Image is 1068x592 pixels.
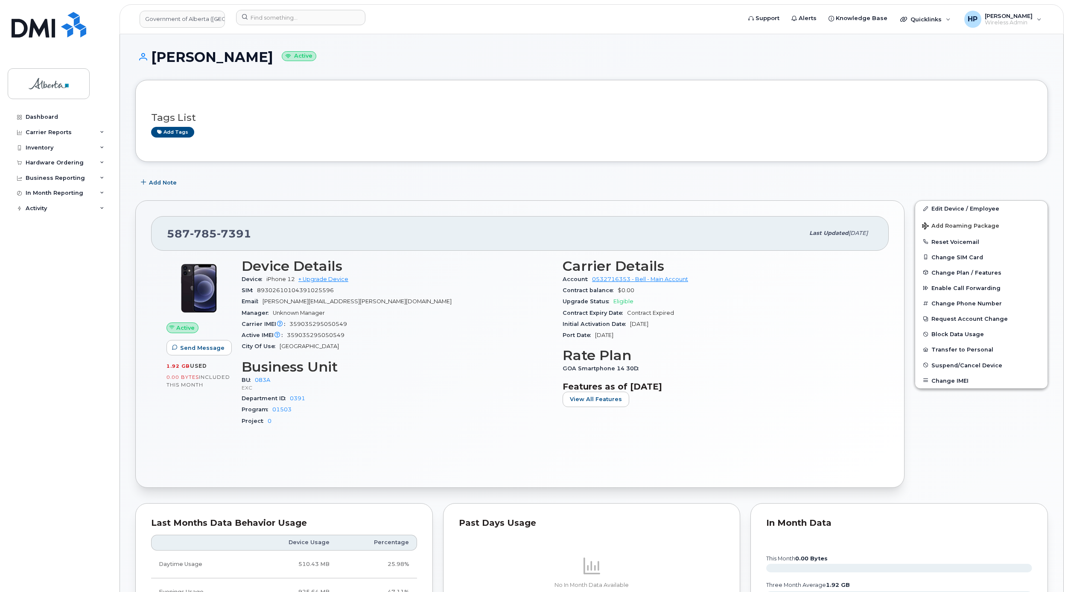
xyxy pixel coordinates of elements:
[915,373,1048,388] button: Change IMEI
[242,418,268,424] span: Project
[630,321,648,327] span: [DATE]
[563,276,592,282] span: Account
[272,406,292,413] a: 01503
[766,555,828,562] text: this month
[242,406,272,413] span: Program
[242,298,263,305] span: Email
[151,519,417,528] div: Last Months Data Behavior Usage
[242,276,266,282] span: Device
[190,227,217,240] span: 785
[915,201,1048,216] a: Edit Device / Employee
[180,344,225,352] span: Send Message
[149,179,177,187] span: Add Note
[795,555,828,562] tspan: 0.00 Bytes
[263,298,452,305] span: [PERSON_NAME][EMAIL_ADDRESS][PERSON_NAME][DOMAIN_NAME]
[151,551,249,578] td: Daytime Usage
[242,359,552,375] h3: Business Unit
[337,535,417,550] th: Percentage
[151,112,1032,123] h3: Tags List
[766,582,850,588] text: three month average
[459,519,725,528] div: Past Days Usage
[915,311,1048,326] button: Request Account Change
[166,374,230,388] span: included this month
[915,217,1048,234] button: Add Roaming Package
[166,374,199,380] span: 0.00 Bytes
[618,287,634,293] span: $0.00
[249,551,337,578] td: 510.43 MB
[249,535,337,550] th: Device Usage
[135,50,1048,64] h1: [PERSON_NAME]
[190,363,207,369] span: used
[282,51,316,61] small: Active
[563,310,627,316] span: Contract Expiry Date
[217,227,251,240] span: 7391
[563,348,873,363] h3: Rate Plan
[563,392,629,407] button: View All Features
[931,362,1002,368] span: Suspend/Cancel Device
[242,395,290,402] span: Department ID
[257,287,334,293] span: 89302610104391025596
[563,258,873,274] h3: Carrier Details
[592,276,688,282] a: 0532716353 - Bell - Main Account
[290,395,305,402] a: 0391
[915,326,1048,342] button: Block Data Usage
[766,519,1032,528] div: In Month Data
[266,276,295,282] span: iPhone 12
[915,358,1048,373] button: Suspend/Cancel Device
[849,230,868,236] span: [DATE]
[563,365,643,372] span: GOA Smartphone 14 30D
[931,285,1001,291] span: Enable Call Forwarding
[563,332,595,338] span: Port Date
[287,332,344,338] span: 359035295050549
[298,276,348,282] a: + Upgrade Device
[563,298,613,305] span: Upgrade Status
[563,321,630,327] span: Initial Activation Date
[809,230,849,236] span: Last updated
[166,363,190,369] span: 1.92 GB
[242,377,255,383] span: BU
[166,340,232,355] button: Send Message
[242,384,552,391] p: EXC
[255,377,270,383] a: 083A
[242,287,257,293] span: SIM
[135,175,184,190] button: Add Note
[242,258,552,274] h3: Device Details
[242,343,280,349] span: City Of Use
[173,263,225,314] img: iPhone_12.jpg
[931,269,1001,275] span: Change Plan / Features
[922,223,999,231] span: Add Roaming Package
[242,310,273,316] span: Manager
[176,324,195,332] span: Active
[563,287,618,293] span: Contract balance
[289,321,347,327] span: 359035295050549
[280,343,339,349] span: [GEOGRAPHIC_DATA]
[570,395,622,403] span: View All Features
[273,310,325,316] span: Unknown Manager
[915,296,1048,311] button: Change Phone Number
[268,418,271,424] a: 0
[337,551,417,578] td: 25.98%
[595,332,613,338] span: [DATE]
[915,265,1048,280] button: Change Plan / Features
[167,227,251,240] span: 587
[915,342,1048,357] button: Transfer to Personal
[915,234,1048,249] button: Reset Voicemail
[915,249,1048,265] button: Change SIM Card
[563,381,873,392] h3: Features as of [DATE]
[613,298,633,305] span: Eligible
[459,581,725,589] p: No In Month Data Available
[151,127,194,138] a: Add tags
[242,332,287,338] span: Active IMEI
[826,582,850,588] tspan: 1.92 GB
[627,310,674,316] span: Contract Expired
[242,321,289,327] span: Carrier IMEI
[915,280,1048,296] button: Enable Call Forwarding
